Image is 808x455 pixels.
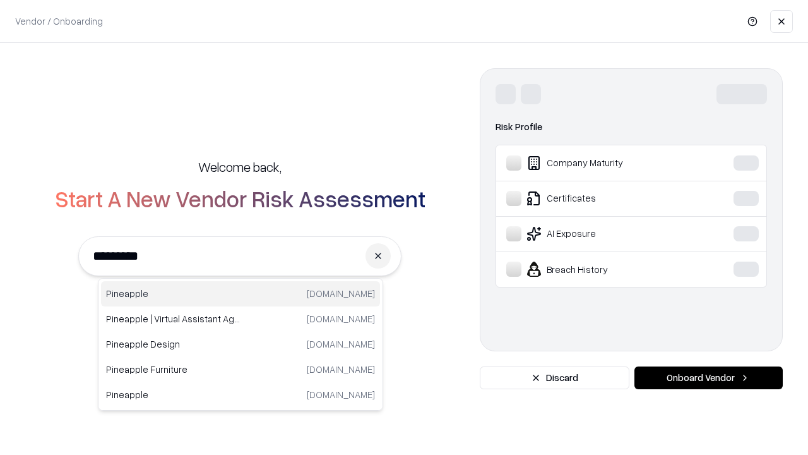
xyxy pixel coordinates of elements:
[506,155,695,171] div: Company Maturity
[634,367,783,389] button: Onboard Vendor
[307,287,375,300] p: [DOMAIN_NAME]
[106,363,241,376] p: Pineapple Furniture
[506,191,695,206] div: Certificates
[15,15,103,28] p: Vendor / Onboarding
[106,312,241,325] p: Pineapple | Virtual Assistant Agency
[480,367,629,389] button: Discard
[307,312,375,325] p: [DOMAIN_NAME]
[106,337,241,351] p: Pineapple Design
[198,158,282,176] h5: Welcome back,
[307,388,375,401] p: [DOMAIN_NAME]
[106,388,241,401] p: Pineapple
[307,337,375,351] p: [DOMAIN_NAME]
[506,226,695,241] div: AI Exposure
[106,287,241,300] p: Pineapple
[496,119,767,135] div: Risk Profile
[98,278,383,411] div: Suggestions
[307,363,375,376] p: [DOMAIN_NAME]
[55,186,425,211] h2: Start A New Vendor Risk Assessment
[506,262,695,277] div: Breach History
